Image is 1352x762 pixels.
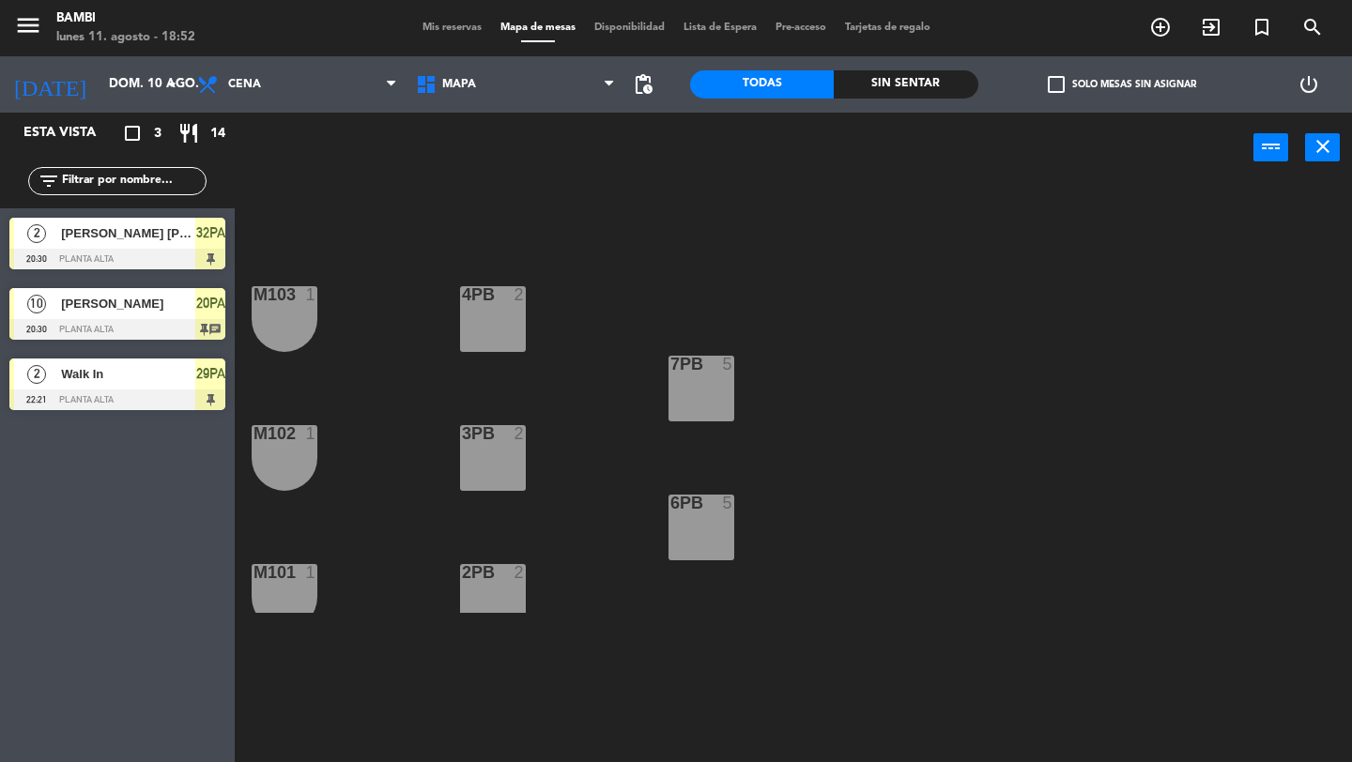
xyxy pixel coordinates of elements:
button: menu [14,11,42,46]
div: 4PB [462,286,463,303]
div: 2 [515,564,526,581]
i: add_circle_outline [1149,16,1172,38]
span: pending_actions [632,73,654,96]
i: exit_to_app [1200,16,1222,38]
div: 5 [723,356,734,373]
div: 6PB [670,495,671,511]
span: [PERSON_NAME] [61,294,195,313]
div: 2PB [462,564,463,581]
i: power_settings_new [1298,73,1320,96]
div: Todas [690,70,834,99]
div: 2 [515,286,526,303]
span: Lista de Espera [674,23,766,33]
div: Sin sentar [834,70,977,99]
i: power_input [1260,135,1283,158]
span: Cena [228,78,261,91]
span: 2 [27,224,46,243]
span: 29PA [196,362,225,385]
div: 2 [515,425,526,442]
i: filter_list [38,170,60,192]
span: 20PA [196,292,225,314]
span: Tarjetas de regalo [836,23,940,33]
div: 1 [306,286,317,303]
i: turned_in_not [1251,16,1273,38]
i: close [1312,135,1334,158]
div: lunes 11. agosto - 18:52 [56,28,195,47]
span: 10 [27,295,46,313]
span: Disponibilidad [585,23,674,33]
span: [PERSON_NAME] [PERSON_NAME] [61,223,195,243]
i: menu [14,11,42,39]
div: 5 [723,495,734,511]
input: Filtrar por nombre... [60,171,206,191]
span: 32PA [196,221,225,244]
span: Pre-acceso [766,23,836,33]
div: 1 [306,425,317,442]
i: arrow_drop_down [161,73,183,96]
span: Mapa [442,78,476,91]
div: Esta vista [9,122,135,145]
div: 3PB [462,425,463,442]
span: 2 [27,365,46,384]
div: M103 [253,286,254,303]
label: Solo mesas sin asignar [1048,76,1196,93]
i: crop_square [121,122,144,145]
span: Mapa de mesas [491,23,585,33]
button: close [1305,133,1340,161]
div: M101 [253,564,254,581]
div: BAMBI [56,9,195,28]
span: 3 [154,123,161,145]
i: restaurant [177,122,200,145]
button: power_input [1253,133,1288,161]
span: Walk In [61,364,195,384]
span: 14 [210,123,225,145]
div: M102 [253,425,254,442]
div: 7PB [670,356,671,373]
span: Mis reservas [413,23,491,33]
span: check_box_outline_blank [1048,76,1065,93]
div: 1 [306,564,317,581]
i: search [1301,16,1324,38]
